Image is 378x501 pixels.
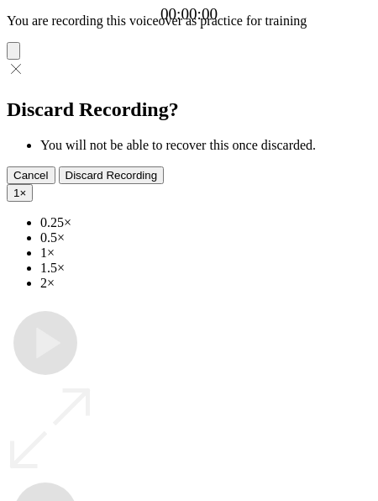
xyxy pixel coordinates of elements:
p: You are recording this voiceover as practice for training [7,13,371,29]
li: 1.5× [40,261,371,276]
a: 00:00:00 [160,5,218,24]
li: 2× [40,276,371,291]
h2: Discard Recording? [7,98,371,121]
li: 0.5× [40,230,371,245]
li: 0.25× [40,215,371,230]
li: 1× [40,245,371,261]
span: 1 [13,187,19,199]
button: Cancel [7,166,55,184]
li: You will not be able to recover this once discarded. [40,138,371,153]
button: Discard Recording [59,166,165,184]
button: 1× [7,184,33,202]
